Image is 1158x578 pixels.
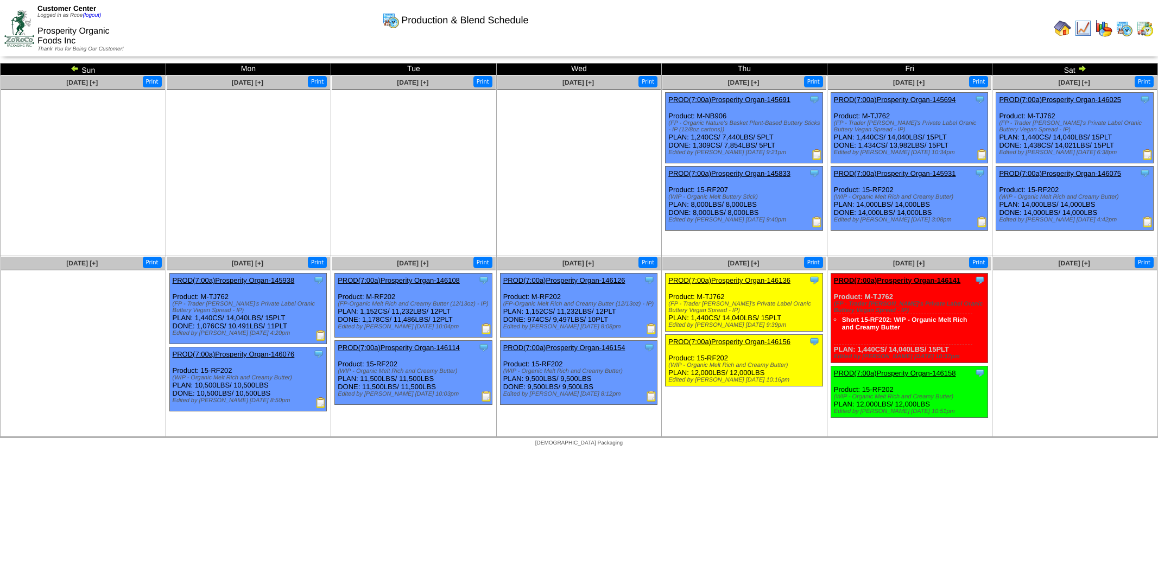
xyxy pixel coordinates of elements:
[1,63,166,75] td: Sun
[666,167,823,231] div: Product: 15-RF207 PLAN: 8,000LBS / 8,000LBS DONE: 8,000LBS / 8,000LBS
[834,120,988,133] div: (FP - Trader [PERSON_NAME]'s Private Label Oranic Buttery Vegan Spread - IP)
[473,257,492,268] button: Print
[143,257,162,268] button: Print
[1140,168,1150,179] img: Tooltip
[1059,79,1090,86] span: [DATE] [+]
[37,4,96,12] span: Customer Center
[666,274,823,332] div: Product: M-TJ762 PLAN: 1,440CS / 14,040LBS / 15PLT
[315,397,326,408] img: Production Report
[481,391,492,402] img: Production Report
[809,336,820,347] img: Tooltip
[308,76,327,87] button: Print
[503,391,657,397] div: Edited by [PERSON_NAME] [DATE] 8:12pm
[1142,217,1153,227] img: Production Report
[338,344,460,352] a: PROD(7:00a)Prosperity Organ-146114
[992,63,1158,75] td: Sat
[1142,149,1153,160] img: Production Report
[668,217,822,223] div: Edited by [PERSON_NAME] [DATE] 9:40pm
[999,217,1153,223] div: Edited by [PERSON_NAME] [DATE] 4:42pm
[382,11,400,29] img: calendarprod.gif
[666,335,823,386] div: Product: 15-RF202 PLAN: 12,000LBS / 12,000LBS
[893,259,925,267] a: [DATE] [+]
[37,12,101,18] span: Logged in as Rcoe
[662,63,827,75] td: Thu
[977,149,988,160] img: Production Report
[834,276,960,284] a: PROD(7:00a)Prosperity Organ-146141
[668,377,822,383] div: Edited by [PERSON_NAME] [DATE] 10:16pm
[496,63,662,75] td: Wed
[834,301,988,314] div: (FP - Trader [PERSON_NAME]'s Private Label Oranic Buttery Vegan Spread - IP)
[71,64,79,73] img: arrowleft.gif
[173,301,327,314] div: (FP - Trader [PERSON_NAME]'s Private Label Oranic Buttery Vegan Spread - IP)
[668,362,822,369] div: (WIP - Organic Melt Rich and Creamy Butter)
[83,12,101,18] a: (logout)
[500,341,657,405] div: Product: 15-RF202 PLAN: 9,500LBS / 9,500LBS DONE: 9,500LBS / 9,500LBS
[66,259,98,267] a: [DATE] [+]
[834,408,988,415] div: Edited by [PERSON_NAME] [DATE] 10:51pm
[331,63,497,75] td: Tue
[4,10,34,46] img: ZoRoCo_Logo(Green%26Foil)%20jpg.webp
[173,397,327,404] div: Edited by [PERSON_NAME] [DATE] 8:50pm
[338,323,492,330] div: Edited by [PERSON_NAME] [DATE] 10:04pm
[173,330,327,336] div: Edited by [PERSON_NAME] [DATE] 4:20pm
[842,316,967,331] a: Short 15-RF202: WIP - Organic Melt Rich and Creamy Butter
[668,338,790,346] a: PROD(7:00a)Prosperity Organ-146156
[812,149,822,160] img: Production Report
[338,391,492,397] div: Edited by [PERSON_NAME] [DATE] 10:03pm
[1074,20,1092,37] img: line_graph.gif
[668,322,822,328] div: Edited by [PERSON_NAME] [DATE] 9:39pm
[1078,64,1086,73] img: arrowright.gif
[809,275,820,285] img: Tooltip
[668,276,790,284] a: PROD(7:00a)Prosperity Organ-146136
[893,79,925,86] a: [DATE] [+]
[831,167,988,231] div: Product: 15-RF202 PLAN: 14,000LBS / 14,000LBS DONE: 14,000LBS / 14,000LBS
[232,79,263,86] span: [DATE] [+]
[503,344,625,352] a: PROD(7:00a)Prosperity Organ-146154
[999,120,1153,133] div: (FP - Trader [PERSON_NAME]'s Private Label Oranic Buttery Vegan Spread - IP)
[834,149,988,156] div: Edited by [PERSON_NAME] [DATE] 10:34pm
[999,149,1153,156] div: Edited by [PERSON_NAME] [DATE] 6:38pm
[1135,76,1154,87] button: Print
[143,76,162,87] button: Print
[834,369,956,377] a: PROD(7:00a)Prosperity Organ-146158
[999,194,1153,200] div: (WIP - Organic Melt Rich and Creamy Butter)
[562,259,594,267] a: [DATE] [+]
[313,275,324,285] img: Tooltip
[1136,20,1154,37] img: calendarinout.gif
[338,368,492,374] div: (WIP - Organic Melt Rich and Creamy Butter)
[166,63,331,75] td: Mon
[975,168,985,179] img: Tooltip
[834,96,956,104] a: PROD(7:00a)Prosperity Organ-145694
[644,342,655,353] img: Tooltip
[401,15,528,26] span: Production & Blend Schedule
[834,169,956,177] a: PROD(7:00a)Prosperity Organ-145931
[1135,257,1154,268] button: Print
[503,323,657,330] div: Edited by [PERSON_NAME] [DATE] 8:08pm
[727,259,759,267] a: [DATE] [+]
[308,257,327,268] button: Print
[809,94,820,105] img: Tooltip
[999,96,1121,104] a: PROD(7:00a)Prosperity Organ-146025
[668,96,790,104] a: PROD(7:00a)Prosperity Organ-145691
[831,93,988,163] div: Product: M-TJ762 PLAN: 1,440CS / 14,040LBS / 15PLT DONE: 1,434CS / 13,982LBS / 15PLT
[644,275,655,285] img: Tooltip
[397,79,428,86] span: [DATE] [+]
[666,93,823,163] div: Product: M-NB906 PLAN: 1,240CS / 7,440LBS / 5PLT DONE: 1,309CS / 7,854LBS / 5PLT
[478,342,489,353] img: Tooltip
[335,341,492,405] div: Product: 15-RF202 PLAN: 11,500LBS / 11,500LBS DONE: 11,500LBS / 11,500LBS
[969,257,988,268] button: Print
[827,63,992,75] td: Fri
[335,274,492,338] div: Product: M-RF202 PLAN: 1,152CS / 11,232LBS / 12PLT DONE: 1,178CS / 11,486LBS / 12PLT
[1059,259,1090,267] span: [DATE] [+]
[831,274,988,363] div: Product: M-TJ762 PLAN: 1,440CS / 14,040LBS / 15PLT
[37,27,110,46] span: Prosperity Organic Foods Inc
[232,259,263,267] a: [DATE] [+]
[668,149,822,156] div: Edited by [PERSON_NAME] [DATE] 9:21pm
[977,217,988,227] img: Production Report
[804,76,823,87] button: Print
[562,79,594,86] span: [DATE] [+]
[37,46,124,52] span: Thank You for Being Our Customer!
